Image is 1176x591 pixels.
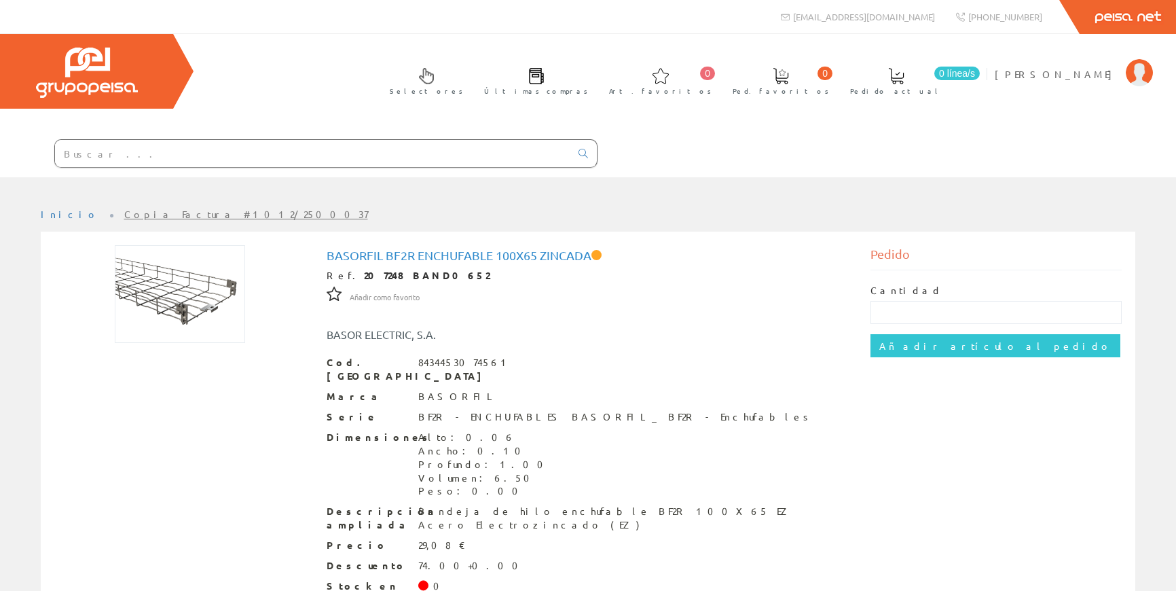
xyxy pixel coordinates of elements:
[995,67,1119,81] span: [PERSON_NAME]
[850,84,942,98] span: Pedido actual
[870,245,1122,270] div: Pedido
[793,11,935,22] span: [EMAIL_ADDRESS][DOMAIN_NAME]
[418,390,498,404] div: BASORFIL
[350,290,420,302] a: Añadir como favorito
[418,356,512,370] div: 8434453074561
[471,56,595,103] a: Últimas compras
[968,11,1042,22] span: [PHONE_NUMBER]
[700,67,715,80] span: 0
[870,284,942,298] label: Cantidad
[418,539,466,552] div: 29,08 €
[316,327,633,342] div: BASOR ELECTRIC, S.A.
[350,292,420,303] span: Añadir como favorito
[418,410,813,424] div: BF2R - ENCHUFABLES BASORFIL_ BF2R - Enchufables
[418,484,551,498] div: Peso: 0.00
[327,249,850,262] h1: Basorfil Bf2r Enchufable 100x65 Zincada
[327,539,408,552] span: Precio
[418,458,551,471] div: Profundo: 1.00
[733,84,829,98] span: Ped. favoritos
[327,390,408,404] span: Marca
[327,559,408,573] span: Descuento
[115,245,245,343] img: Foto artículo Basorfil Bf2r Enchufable 100x65 Zincada (192x144)
[934,67,980,80] span: 0 línea/s
[327,410,408,424] span: Serie
[995,56,1153,69] a: [PERSON_NAME]
[609,84,712,98] span: Art. favoritos
[327,356,408,383] span: Cod. [GEOGRAPHIC_DATA]
[418,471,551,485] div: Volumen: 6.50
[418,505,850,532] div: Bandeja de hilo enchufable BF2R 100X65 EZ Acero Electrozincado (EZ)
[418,444,551,458] div: Ancho: 0.10
[327,269,850,283] div: Ref.
[484,84,588,98] span: Últimas compras
[418,559,526,573] div: 74.00+0.00
[36,48,138,98] img: Grupo Peisa
[376,56,470,103] a: Selectores
[124,208,368,220] a: Copia Factura #1012/2500037
[817,67,832,80] span: 0
[55,140,570,167] input: Buscar ...
[390,84,463,98] span: Selectores
[870,334,1120,357] input: Añadir artículo al pedido
[327,505,408,532] span: Descripción ampliada
[41,208,98,220] a: Inicio
[364,269,490,281] strong: 207248 BAND0652
[327,431,408,444] span: Dimensiones
[418,431,551,444] div: Alto: 0.06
